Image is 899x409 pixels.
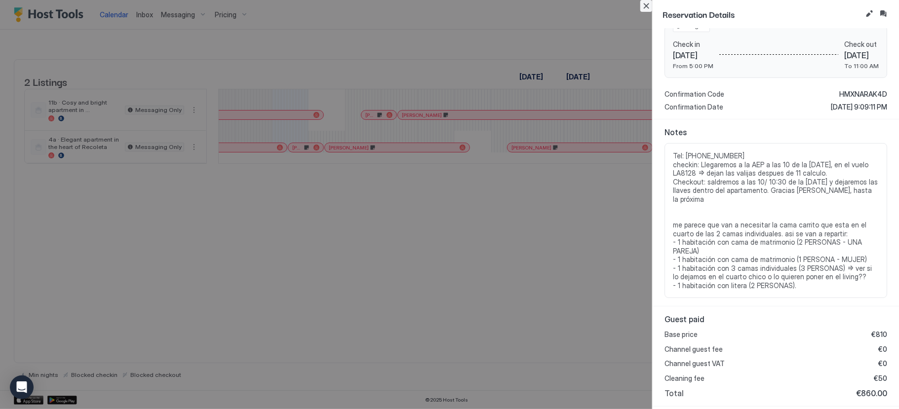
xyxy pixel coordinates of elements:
span: Check in [673,40,713,49]
div: Open Intercom Messenger [10,375,34,399]
span: Confirmation Date [664,103,723,112]
span: [DATE] [673,50,713,60]
span: Confirmation Code [664,90,724,99]
span: Notes [664,127,887,137]
span: To 11:00 AM [844,62,879,70]
span: [DATE] 9:09:11 PM [831,103,887,112]
span: Guest paid [664,314,887,324]
span: From 5:00 PM [673,62,713,70]
span: €0 [878,345,887,354]
button: Inbox [877,8,889,20]
span: €860.00 [856,388,887,398]
span: Check out [844,40,879,49]
span: Channel guest fee [664,345,723,354]
span: Cleaning fee [664,374,704,383]
button: Edit reservation [863,8,875,20]
span: Total [664,388,684,398]
span: Base price [664,330,698,339]
span: €50 [874,374,887,383]
span: Channel guest VAT [664,359,725,368]
span: HMXNARAK4D [839,90,887,99]
span: Reservation Details [663,8,861,20]
span: [DATE] [844,50,879,60]
span: €0 [878,359,887,368]
span: Tel: [PHONE_NUMBER] checkin: Llegaremos a la AEP a las 10 de la [DATE], en el vuelo LA8128 => dej... [673,151,879,290]
span: €810 [871,330,887,339]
